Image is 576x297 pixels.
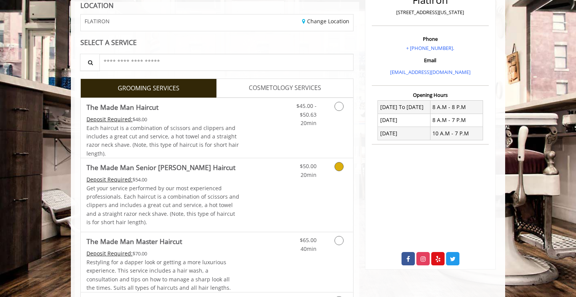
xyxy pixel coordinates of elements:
[301,119,317,127] span: 20min
[374,8,487,16] p: [STREET_ADDRESS][US_STATE]
[301,245,317,252] span: 40min
[86,250,133,257] span: This service needs some Advance to be paid before we block your appointment
[86,258,231,291] span: Restyling for a dapper look or getting a more luxurious experience. This service includes a hair ...
[86,249,240,258] div: $70.00
[302,18,349,25] a: Change Location
[406,45,454,51] a: + [PHONE_NUMBER].
[390,69,470,75] a: [EMAIL_ADDRESS][DOMAIN_NAME]
[85,18,110,24] span: FLATIRON
[378,127,430,140] td: [DATE]
[86,176,133,183] span: This service needs some Advance to be paid before we block your appointment
[86,175,240,184] div: $54.00
[86,116,133,123] span: This service needs some Advance to be paid before we block your appointment
[296,102,317,118] span: $45.00 - $50.63
[86,236,182,247] b: The Made Man Master Haircut
[80,1,114,10] b: LOCATION
[374,36,487,42] h3: Phone
[430,127,483,140] td: 10 A.M - 7 P.M
[249,83,321,93] span: COSMETOLOGY SERVICES
[430,101,483,114] td: 8 A.M - 8 P.M
[378,101,430,114] td: [DATE] To [DATE]
[86,124,239,157] span: Each haircut is a combination of scissors and clippers and includes a great cut and service, a ho...
[372,92,489,98] h3: Opening Hours
[300,162,317,170] span: $50.00
[378,114,430,127] td: [DATE]
[86,102,158,112] b: The Made Man Haircut
[300,236,317,244] span: $65.00
[86,184,240,227] p: Get your service performed by our most experienced professionals. Each haircut is a combination o...
[86,115,240,124] div: $48.00
[80,39,354,46] div: SELECT A SERVICE
[118,83,179,93] span: GROOMING SERVICES
[301,171,317,178] span: 20min
[86,162,235,173] b: The Made Man Senior [PERSON_NAME] Haircut
[80,54,100,71] button: Service Search
[430,114,483,127] td: 8 A.M - 7 P.M
[374,58,487,63] h3: Email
